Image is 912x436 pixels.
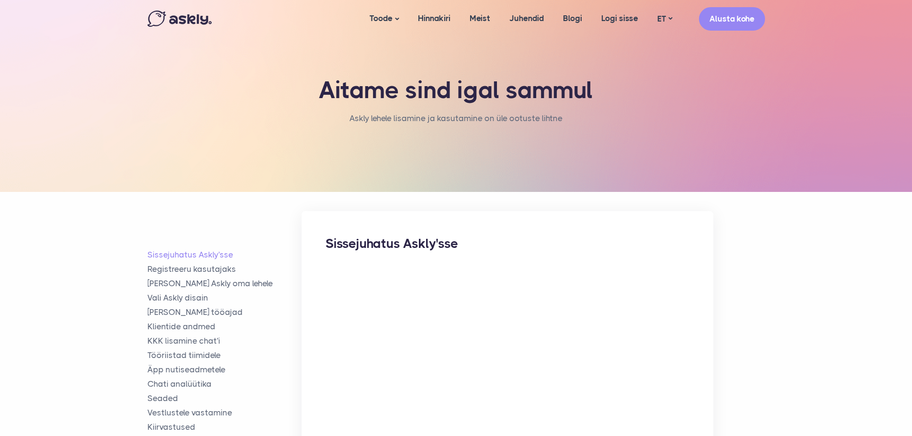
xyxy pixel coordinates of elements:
a: [PERSON_NAME] tööajad [147,307,302,318]
a: ET [648,12,682,26]
h1: Aitame sind igal sammul [305,77,607,104]
a: Vali Askly disain [147,292,302,303]
a: Alusta kohe [699,7,765,31]
a: [PERSON_NAME] Askly oma lehele [147,278,302,289]
a: KKK lisamine chat'i [147,335,302,347]
a: Vestlustele vastamine [147,407,302,418]
a: Chati analüütika [147,379,302,390]
a: Klientide andmed [147,321,302,332]
img: Askly [147,11,212,27]
a: Sissejuhatus Askly'sse [147,249,302,260]
a: Registreeru kasutajaks [147,264,302,275]
li: Askly lehele lisamine ja kasutamine on üle ootuste lihtne [349,112,563,125]
a: Tööriistad tiimidele [147,350,302,361]
nav: breadcrumb [349,112,563,135]
a: Äpp nutiseadmetele [147,364,302,375]
a: Seaded [147,393,302,404]
h2: Sissejuhatus Askly'sse [326,235,689,252]
a: Kiirvastused [147,422,302,433]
